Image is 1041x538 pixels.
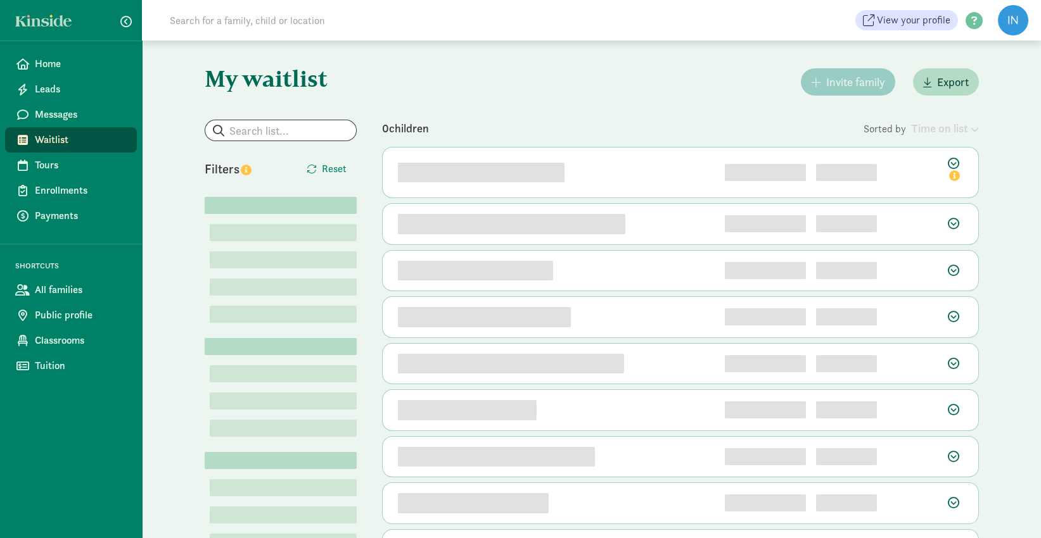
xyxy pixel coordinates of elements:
span: View your profile [877,13,950,28]
div: Sorted by [864,120,979,137]
div: [object Object] [816,401,877,418]
div: [object Object] [816,164,877,181]
div: lme7817awrhqgtblrp undefined [398,307,571,327]
a: Leads [5,77,137,102]
span: Tours [35,158,127,173]
div: [object Object] [816,215,877,232]
span: Payments [35,208,127,223]
div: nnenv9olt4p0of6mawzsl undefined [398,447,595,467]
div: 7 [725,448,806,465]
input: Search list... [205,120,356,141]
div: Filters [205,160,281,178]
div: Lorem [205,197,357,214]
div: 3 [725,262,806,279]
div: i6nzpvnn1wg5 undefined [398,400,537,420]
label: Lorem (1) [210,251,215,266]
div: 5 [725,355,806,372]
div: Time on list [911,120,979,137]
div: Lorem [205,338,357,355]
div: 4 [725,308,806,325]
button: Invite family [801,68,895,96]
a: Waitlist [5,127,137,153]
label: Lorem (1) [210,392,215,408]
a: Tours [5,153,137,178]
button: Reset [297,156,357,182]
span: Leads [35,82,127,97]
a: Classrooms [5,328,137,353]
a: Messages [5,102,137,127]
div: sl21jskp2s0o32r undefined [398,493,549,513]
div: 1 [725,164,806,181]
div: 8 [725,494,806,511]
span: Tuition [35,358,127,373]
label: Lorem (1) [210,278,215,294]
a: Home [5,51,137,77]
label: Lorem (1) [210,420,215,435]
div: [object Object] [816,448,877,465]
div: 6 [725,401,806,418]
a: View your profile [855,10,958,30]
label: Lorem (1) [210,479,215,494]
span: Enrollments [35,183,127,198]
span: Home [35,56,127,72]
div: 0 children [382,120,864,137]
label: Lorem (1) [210,365,215,380]
div: kmwlmh1ferxnpu undefined [398,261,553,281]
span: Classrooms [35,333,127,348]
div: es2ibc1osvn0bw4pejgn0ld4ky undefined [398,214,625,234]
div: fbxnftzfumhipmhnqf21yxcv0g undefined [398,354,624,374]
label: Lorem (1) [210,224,215,239]
div: [object Object] [816,308,877,325]
input: Search for a family, child or location [162,8,518,33]
a: Payments [5,203,137,228]
div: [object Object] [816,494,877,511]
div: [object Object] [816,262,877,279]
a: Enrollments [5,178,137,203]
span: Messages [35,107,127,122]
h1: My waitlist [205,66,357,91]
span: Invite family [826,73,885,91]
a: Public profile [5,303,137,328]
div: ro45z8o5hjqish0np undefined [398,163,565,183]
iframe: Chat Widget [978,477,1041,538]
span: Export [937,73,969,91]
label: Lorem (1) [210,306,215,321]
div: Lorem [205,452,357,469]
div: 2 [725,215,806,232]
label: Lorem (1) [210,506,215,522]
span: Waitlist [35,132,127,147]
a: Tuition [5,353,137,378]
span: All families [35,282,127,297]
div: [object Object] [816,355,877,372]
button: Export [913,68,979,96]
span: Public profile [35,308,127,323]
a: All families [5,277,137,303]
span: Reset [322,161,347,177]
